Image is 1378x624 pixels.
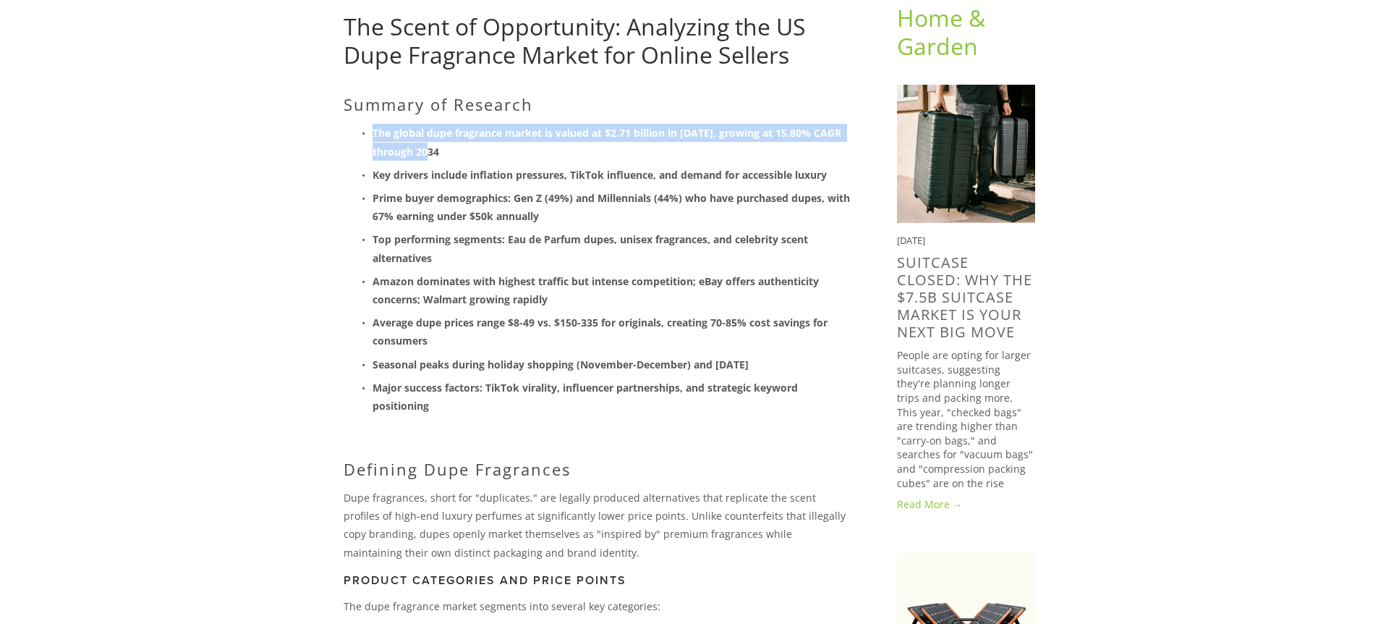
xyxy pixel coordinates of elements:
[344,489,851,562] p: Dupe fragrances, short for "duplicates," are legally produced alternatives that replicate the sce...
[344,95,851,114] h2: Summary of Research
[373,358,749,371] strong: Seasonal peaks during holiday shopping (November-December) and [DATE]
[373,232,811,264] strong: Top performing segments: Eau de Parfum dupes, unisex fragrances, and celebrity scent alternatives
[344,597,851,615] p: The dupe fragrance market segments into several key categories:
[373,191,853,223] strong: Prime buyer demographics: Gen Z (49%) and Millennials (44%) who have purchased dupes, with 67% ea...
[373,274,822,306] strong: Amazon dominates with highest traffic but intense competition; eBay offers authenticity concerns;...
[897,234,925,247] time: [DATE]
[344,460,851,478] h2: Defining Dupe Fragrances
[897,85,1035,223] img: SuitCase Closed: Why the $7.5B Suitcase Market is Your Next Big Move
[344,11,806,69] a: The Scent of Opportunity: Analyzing the US Dupe Fragrance Market for Online Sellers
[373,381,801,413] strong: Major success factors: TikTok virality, influencer partnerships, and strategic keyword positioning
[897,2,991,61] a: Home & Garden
[344,573,851,587] h3: Product Categories and Price Points
[373,168,827,182] strong: Key drivers include inflation pressures, TikTok influence, and demand for accessible luxury
[897,253,1032,342] a: SuitCase Closed: Why the $7.5B Suitcase Market is Your Next Big Move
[373,126,844,158] strong: The global dupe fragrance market is valued at $2.71 billion in [DATE], growing at 15.80% CAGR thr...
[897,348,1035,490] p: People are opting for larger suitcases, suggesting they're planning longer trips and packing more...
[897,497,1035,512] a: Read More →
[373,316,830,347] strong: Average dupe prices range $8-49 vs. $150-335 for originals, creating 70-85% cost savings for cons...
